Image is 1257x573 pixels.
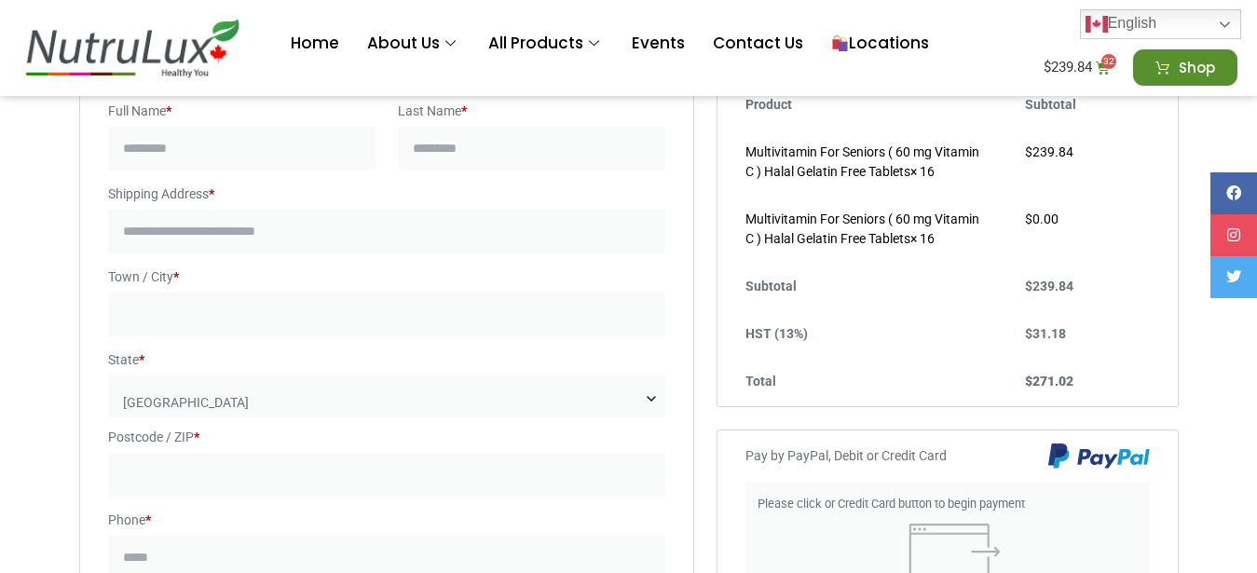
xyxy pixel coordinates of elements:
[398,98,665,124] label: Last Name
[108,347,666,373] label: State
[1025,326,1066,341] span: 31.18
[699,7,817,81] a: Contact Us
[910,164,935,179] strong: × 16
[745,95,1024,129] th: Product
[1179,61,1215,75] span: Shop
[817,7,943,81] a: Locations
[1025,95,1150,129] th: Subtotal
[474,7,618,81] a: All Products
[745,129,1024,196] td: Multivitamin For Seniors ( 60 mg Vitamin C ) Halal Gelatin Free Tablets
[1044,59,1092,75] bdi: 239.84
[1080,9,1241,39] a: English
[1025,374,1073,389] bdi: 271.02
[745,196,1024,263] td: Multivitamin For Seniors ( 60 mg Vitamin C ) Halal Gelatin Free Tablets
[1025,144,1073,159] bdi: 239.84
[1021,49,1133,86] a: $239.84 32
[745,358,1024,391] th: Total
[1101,54,1116,69] span: 32
[910,231,935,246] strong: × 16
[745,310,1024,358] th: HST (13%)
[277,7,353,81] a: Home
[108,181,666,207] label: Shipping Address
[832,35,848,51] img: 🛍️
[1025,211,1032,226] span: $
[1025,326,1032,341] span: $
[1025,279,1073,293] bdi: 239.84
[353,7,474,81] a: About Us
[108,375,666,430] span: Ontario
[108,507,666,533] label: Phone
[108,375,666,417] span: State
[108,98,376,124] label: Full Name
[1025,211,1059,226] bdi: 0.00
[1048,443,1150,471] img: Pay by PayPal, Debit or Credit Card
[1025,374,1032,389] span: $
[745,448,1149,471] label: Pay by PayPal, Debit or Credit Card
[1086,13,1108,35] img: en
[1044,59,1051,75] span: $
[758,495,1137,512] p: Please click or Credit Card button to begin payment
[1133,49,1237,86] a: Shop
[745,263,1024,310] th: Subtotal
[108,264,666,290] label: Town / City
[108,424,666,450] label: Postcode / ZIP
[1025,279,1032,293] span: $
[618,7,699,81] a: Events
[1025,144,1032,159] span: $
